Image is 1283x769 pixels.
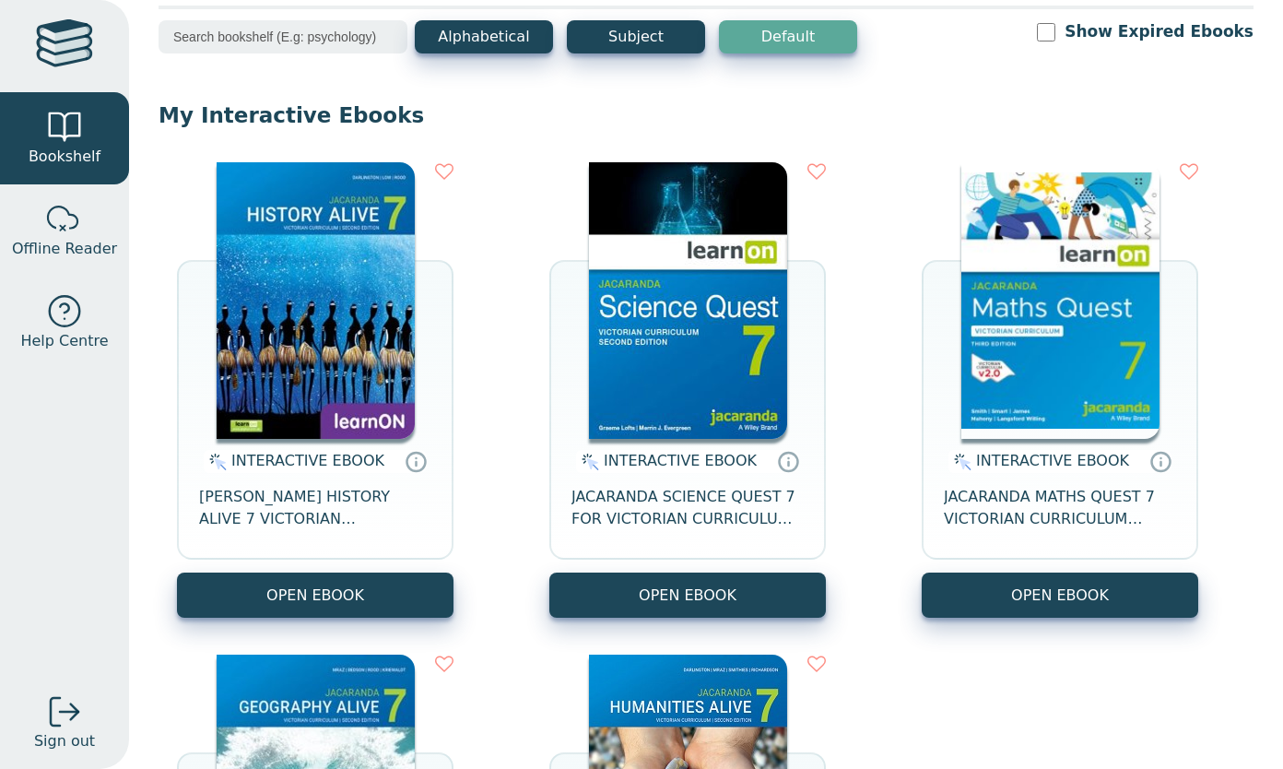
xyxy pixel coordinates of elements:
img: b87b3e28-4171-4aeb-a345-7fa4fe4e6e25.jpg [961,162,1159,439]
span: INTERACTIVE EBOOK [604,452,757,469]
a: Interactive eBooks are accessed online via the publisher’s portal. They contain interactive resou... [1149,450,1171,472]
img: interactive.svg [576,451,599,473]
button: OPEN EBOOK [177,573,453,618]
img: interactive.svg [948,451,971,473]
span: INTERACTIVE EBOOK [976,452,1129,469]
img: interactive.svg [204,451,227,473]
img: d4781fba-7f91-e911-a97e-0272d098c78b.jpg [217,162,415,439]
img: 329c5ec2-5188-ea11-a992-0272d098c78b.jpg [589,162,787,439]
span: Help Centre [20,330,108,352]
button: Default [719,20,857,53]
button: Subject [567,20,705,53]
label: Show Expired Ebooks [1065,20,1254,43]
span: [PERSON_NAME] HISTORY ALIVE 7 VICTORIAN CURRICULUM LEARNON EBOOK 2E [199,486,431,530]
span: JACARANDA SCIENCE QUEST 7 FOR VICTORIAN CURRICULUM LEARNON 2E EBOOK [571,486,804,530]
span: Offline Reader [12,238,117,260]
span: Bookshelf [29,146,100,168]
a: Interactive eBooks are accessed online via the publisher’s portal. They contain interactive resou... [405,450,427,472]
span: Sign out [34,730,95,752]
a: Interactive eBooks are accessed online via the publisher’s portal. They contain interactive resou... [777,450,799,472]
span: INTERACTIVE EBOOK [231,452,384,469]
span: JACARANDA MATHS QUEST 7 VICTORIAN CURRICULUM LEARNON EBOOK 3E [944,486,1176,530]
button: OPEN EBOOK [549,573,826,618]
p: My Interactive Ebooks [159,101,1254,129]
button: Alphabetical [415,20,553,53]
input: Search bookshelf (E.g: psychology) [159,20,407,53]
button: OPEN EBOOK [922,573,1198,618]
